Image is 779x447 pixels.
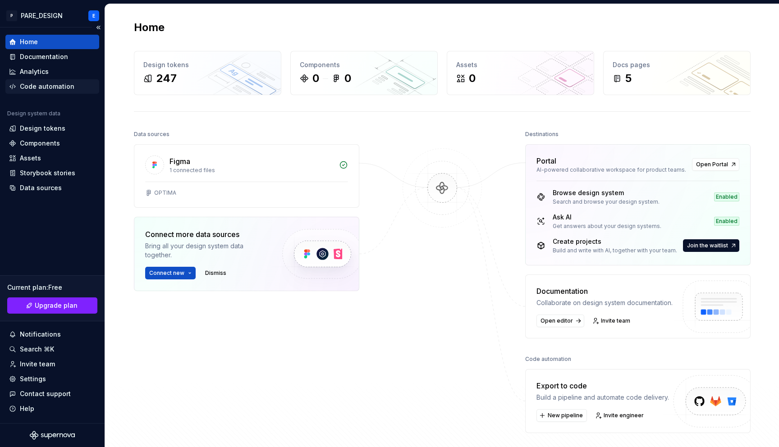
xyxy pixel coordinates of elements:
[5,166,99,180] a: Storybook stories
[145,267,196,279] button: Connect new
[6,10,17,21] div: P
[5,79,99,94] a: Code automation
[5,387,99,401] button: Contact support
[536,315,584,327] a: Open editor
[149,269,184,277] span: Connect new
[156,71,177,86] div: 247
[7,283,97,292] div: Current plan : Free
[5,342,99,356] button: Search ⌘K
[536,155,556,166] div: Portal
[553,237,677,246] div: Create projects
[20,389,71,398] div: Contact support
[613,60,741,69] div: Docs pages
[5,121,99,136] a: Design tokens
[205,269,226,277] span: Dismiss
[447,51,594,95] a: Assets0
[5,401,99,416] button: Help
[553,247,677,254] div: Build and write with AI, together with your team.
[625,71,632,86] div: 5
[35,301,78,310] span: Upgrade plan
[92,12,95,19] div: E
[604,412,644,419] span: Invite engineer
[5,50,99,64] a: Documentation
[553,188,660,197] div: Browse design system
[5,64,99,79] a: Analytics
[20,374,46,383] div: Settings
[134,51,281,95] a: Design tokens247
[30,431,75,440] svg: Supernova Logo
[7,297,97,314] button: Upgrade plan
[92,21,105,34] button: Collapse sidebar
[553,223,661,230] div: Get answers about your design systems.
[201,267,230,279] button: Dismiss
[536,380,669,391] div: Export to code
[525,353,571,365] div: Code automation
[5,357,99,371] a: Invite team
[5,181,99,195] a: Data sources
[21,11,63,20] div: PARE_DESIGN
[143,60,272,69] div: Design tokens
[536,298,673,307] div: Collaborate on design system documentation.
[536,393,669,402] div: Build a pipeline and automate code delivery.
[344,71,351,86] div: 0
[5,35,99,49] a: Home
[456,60,585,69] div: Assets
[603,51,751,95] a: Docs pages5
[714,217,739,226] div: Enabled
[541,317,573,324] span: Open editor
[145,242,267,260] div: Bring all your design system data together.
[2,6,103,25] button: PPARE_DESIGNE
[134,128,170,141] div: Data sources
[154,189,176,196] div: OPTIMA
[170,167,334,174] div: 1 connected files
[5,151,99,165] a: Assets
[20,124,65,133] div: Design tokens
[5,372,99,386] a: Settings
[553,198,660,205] div: Search and browse your design system.
[134,20,165,35] h2: Home
[536,286,673,296] div: Documentation
[683,239,739,252] button: Join the waitlist
[20,37,38,46] div: Home
[5,136,99,151] a: Components
[145,229,267,240] div: Connect more data sources
[170,156,190,167] div: Figma
[20,345,54,354] div: Search ⌘K
[692,158,739,171] a: Open Portal
[20,183,62,192] div: Data sources
[590,315,634,327] a: Invite team
[20,169,75,178] div: Storybook stories
[290,51,438,95] a: Components00
[592,409,648,422] a: Invite engineer
[548,412,583,419] span: New pipeline
[134,144,359,208] a: Figma1 connected filesOPTIMA
[687,242,728,249] span: Join the waitlist
[536,409,587,422] button: New pipeline
[312,71,319,86] div: 0
[20,52,68,61] div: Documentation
[601,317,630,324] span: Invite team
[20,330,61,339] div: Notifications
[553,213,661,222] div: Ask AI
[696,161,728,168] span: Open Portal
[714,192,739,201] div: Enabled
[5,327,99,342] button: Notifications
[20,139,60,148] div: Components
[536,166,687,173] div: AI-powered collaborative workspace for product teams.
[7,110,60,117] div: Design system data
[20,360,55,369] div: Invite team
[20,404,34,413] div: Help
[20,67,49,76] div: Analytics
[20,154,41,163] div: Assets
[300,60,428,69] div: Components
[20,82,74,91] div: Code automation
[525,128,559,141] div: Destinations
[469,71,476,86] div: 0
